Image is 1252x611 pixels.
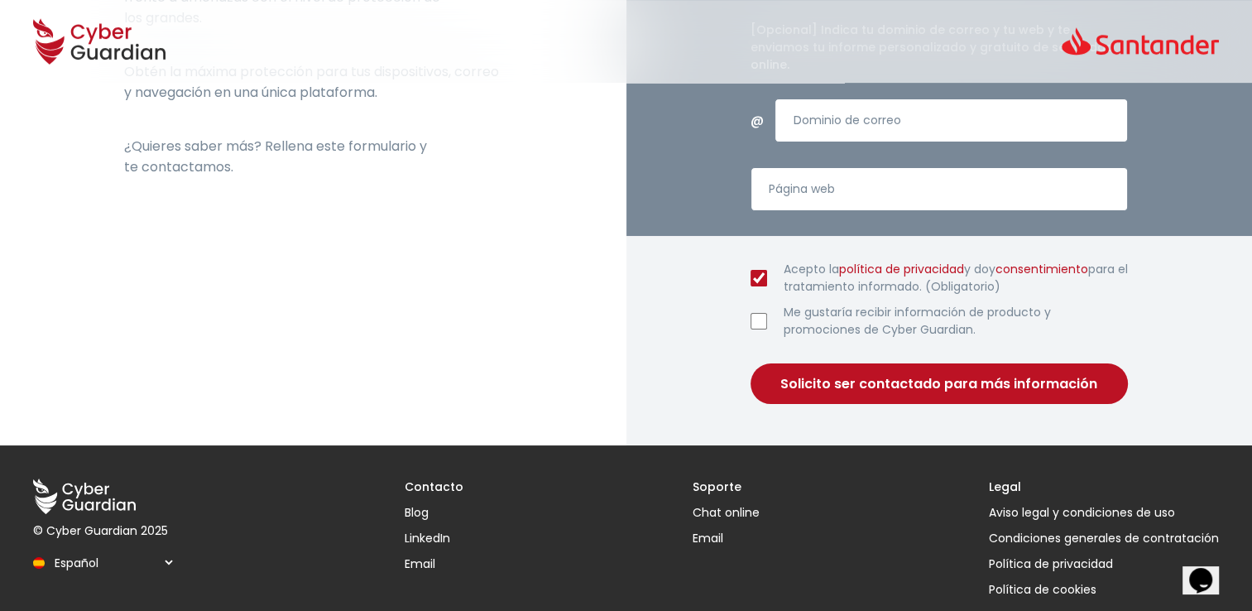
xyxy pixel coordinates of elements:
button: Solicito ser contactado para más información [751,363,1129,404]
a: Aviso legal y condiciones de uso [989,504,1219,522]
input: Introduce un dominio de correo válido. [775,99,1128,142]
a: Email [405,556,463,573]
a: consentimiento [995,261,1088,277]
a: Condiciones generales de contratación [989,530,1219,547]
h3: Legal [989,479,1219,496]
label: Acepto la y doy para el tratamiento informado. (Obligatorio) [784,261,1129,296]
iframe: chat widget [1182,545,1235,594]
button: Chat online [693,504,760,522]
a: política de privacidad [839,261,964,277]
a: Política de privacidad [989,556,1219,573]
button: Política de cookies [989,581,1219,599]
a: Blog [405,504,463,522]
h3: Soporte [693,479,760,496]
h3: Contacto [405,479,463,496]
a: LinkedIn [405,530,463,547]
a: Email [693,530,760,547]
input: Introduce una página web válida. [751,167,1129,211]
label: Me gustaría recibir información de producto y promociones de Cyber Guardian. [784,304,1129,339]
p: © Cyber Guardian 2025 [33,522,175,540]
span: @ [751,110,763,131]
p: ¿Quieres saber más? Rellena este formulario y te contactamos. [124,136,502,177]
